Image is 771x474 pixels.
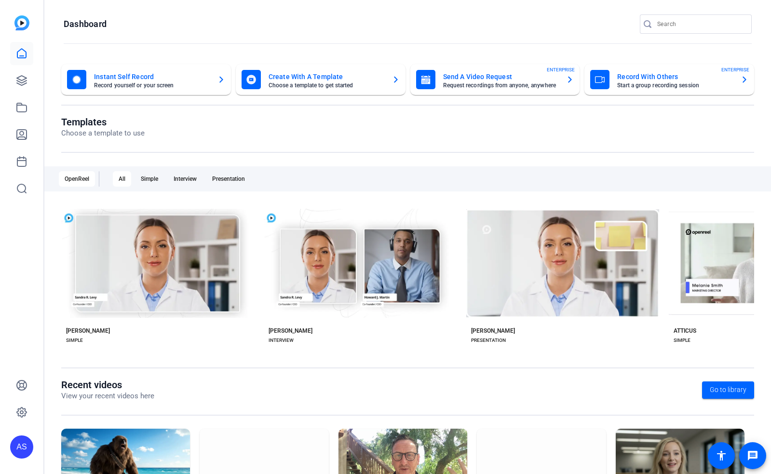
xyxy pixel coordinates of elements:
div: ATTICUS [674,327,696,335]
h1: Recent videos [61,379,154,391]
div: PRESENTATION [471,337,506,344]
a: Go to library [702,381,754,399]
div: SIMPLE [674,337,690,344]
mat-card-subtitle: Record yourself or your screen [94,82,210,88]
mat-icon: message [747,450,758,461]
mat-card-title: Instant Self Record [94,71,210,82]
h1: Dashboard [64,18,107,30]
mat-card-subtitle: Start a group recording session [617,82,733,88]
mat-card-title: Record With Others [617,71,733,82]
div: [PERSON_NAME] [66,327,110,335]
button: Send A Video RequestRequest recordings from anyone, anywhereENTERPRISE [410,64,580,95]
div: Simple [135,171,164,187]
div: AS [10,435,33,459]
mat-card-title: Send A Video Request [443,71,559,82]
mat-card-title: Create With A Template [269,71,384,82]
button: Record With OthersStart a group recording sessionENTERPRISE [584,64,754,95]
div: INTERVIEW [269,337,294,344]
div: [PERSON_NAME] [471,327,515,335]
div: SIMPLE [66,337,83,344]
span: ENTERPRISE [721,66,749,73]
mat-icon: accessibility [716,450,727,461]
div: OpenReel [59,171,95,187]
p: Choose a template to use [61,128,145,139]
span: Go to library [710,385,746,395]
button: Create With A TemplateChoose a template to get started [236,64,406,95]
div: Interview [168,171,203,187]
h1: Templates [61,116,145,128]
img: blue-gradient.svg [14,15,29,30]
mat-card-subtitle: Choose a template to get started [269,82,384,88]
span: ENTERPRISE [547,66,575,73]
div: All [113,171,131,187]
p: View your recent videos here [61,391,154,402]
div: [PERSON_NAME] [269,327,312,335]
div: Presentation [206,171,251,187]
mat-card-subtitle: Request recordings from anyone, anywhere [443,82,559,88]
button: Instant Self RecordRecord yourself or your screen [61,64,231,95]
input: Search [657,18,744,30]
